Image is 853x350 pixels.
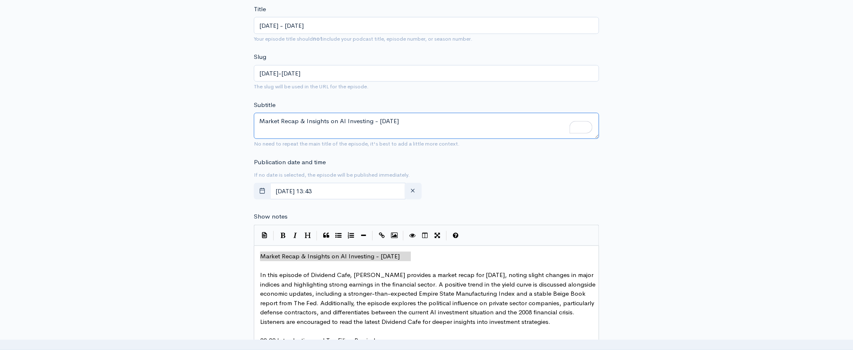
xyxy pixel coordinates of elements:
label: Slug [254,52,266,62]
strong: not [313,35,322,42]
span: Market Recap & Insights on AI Investing - [DATE] [260,252,400,260]
input: What is the episode's title? [254,17,599,34]
label: Show notes [254,212,288,221]
button: Markdown Guide [450,229,462,242]
small: The slug will be used in the URL for the episode. [254,83,369,90]
small: Your episode title should include your podcast title, episode number, or season number. [254,35,472,42]
button: Create Link [376,229,388,242]
button: Insert Horizontal Line [357,229,370,242]
textarea: To enrich screen reader interactions, please activate Accessibility in Grammarly extension settings [254,113,599,139]
i: | [372,231,373,241]
button: Toggle Fullscreen [431,229,444,242]
button: clear [405,183,422,200]
button: toggle [254,183,271,200]
button: Toggle Side by Side [419,229,431,242]
i: | [403,231,404,241]
button: Italic [289,229,302,242]
label: Title [254,5,266,14]
label: Publication date and time [254,158,326,167]
button: Numbered List [345,229,357,242]
button: Bold [277,229,289,242]
i: | [317,231,317,241]
button: Generic List [332,229,345,242]
label: Subtitle [254,100,275,110]
span: In this episode of Dividend Cafe, [PERSON_NAME] provides a market recap for [DATE], noting slight... [260,271,597,326]
i: | [273,231,274,241]
button: Insert Image [388,229,401,242]
small: No need to repeat the main title of the episode, it's best to add a little more context. [254,140,460,147]
button: Quote [320,229,332,242]
small: If no date is selected, the episode will be published immediately. [254,171,410,178]
i: | [446,231,447,241]
input: title-of-episode [254,65,599,82]
button: Heading [302,229,314,242]
button: Insert Show Notes Template [258,229,271,241]
button: Toggle Preview [406,229,419,242]
span: 00:00 Introduction and Tax Filing Reminder [260,336,381,344]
